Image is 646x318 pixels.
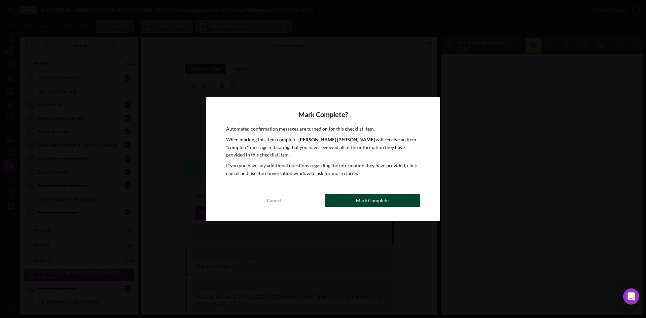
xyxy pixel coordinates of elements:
[356,194,389,207] div: Mark Complete
[226,111,420,118] h4: Mark Complete?
[623,288,639,305] div: Open Intercom Messenger
[226,125,420,133] p: Automated confirmation messages are turned on for this checklist item.
[267,194,281,207] div: Cancel
[298,137,375,142] b: [PERSON_NAME] [PERSON_NAME]
[226,136,420,158] p: When marking this item complete, will receive an item "complete" message indicating that you have...
[226,194,321,207] button: Cancel
[325,194,420,207] button: Mark Complete
[226,162,420,177] p: If you you have any additional questions regarding the information they have provided, click canc...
